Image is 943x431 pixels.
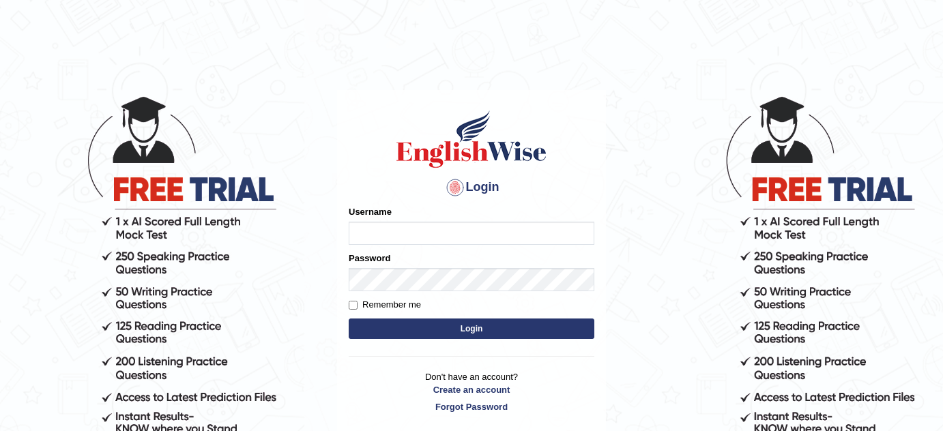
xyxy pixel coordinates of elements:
[349,318,594,339] button: Login
[349,252,390,265] label: Password
[349,177,594,198] h4: Login
[349,370,594,413] p: Don't have an account?
[349,383,594,396] a: Create an account
[349,205,392,218] label: Username
[349,298,421,312] label: Remember me
[349,301,358,310] input: Remember me
[394,108,549,170] img: Logo of English Wise sign in for intelligent practice with AI
[349,400,594,413] a: Forgot Password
